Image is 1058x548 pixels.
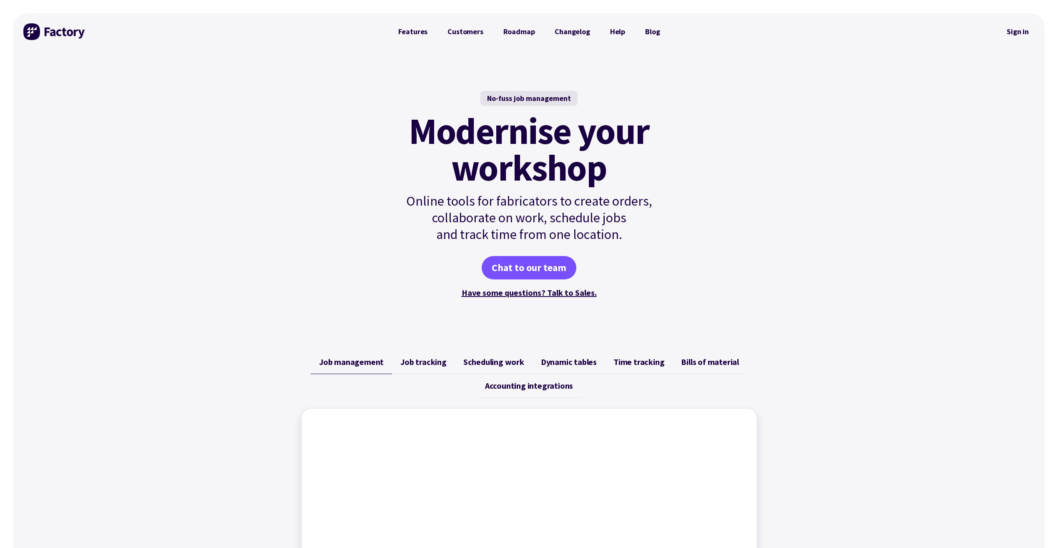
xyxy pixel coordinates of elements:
a: Blog [635,23,670,40]
nav: Secondary Navigation [1001,22,1035,41]
a: Sign in [1001,22,1035,41]
a: Have some questions? Talk to Sales. [462,287,597,298]
span: Scheduling work [463,357,524,367]
span: Accounting integrations [485,381,573,391]
mark: Modernise your workshop [409,113,649,186]
a: Help [600,23,635,40]
p: Online tools for fabricators to create orders, collaborate on work, schedule jobs and track time ... [388,193,670,243]
a: Changelog [545,23,600,40]
a: Roadmap [493,23,545,40]
span: Job tracking [400,357,447,367]
span: Job management [319,357,384,367]
a: Chat to our team [482,256,576,279]
span: Bills of material [681,357,739,367]
nav: Primary Navigation [388,23,670,40]
a: Customers [437,23,493,40]
div: No-fuss job management [480,91,578,106]
span: Dynamic tables [541,357,597,367]
img: Factory [23,23,86,40]
a: Features [388,23,438,40]
span: Time tracking [613,357,664,367]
